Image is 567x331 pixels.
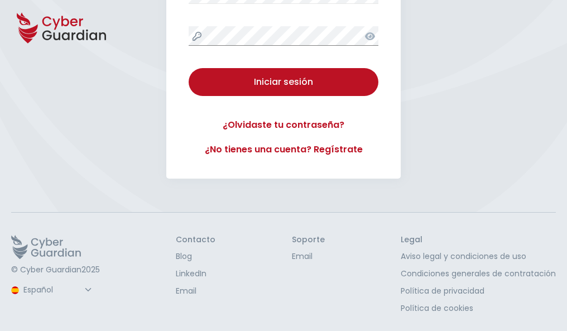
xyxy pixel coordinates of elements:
[401,235,556,245] h3: Legal
[11,286,19,294] img: region-logo
[401,285,556,297] a: Política de privacidad
[176,285,215,297] a: Email
[176,251,215,262] a: Blog
[401,268,556,280] a: Condiciones generales de contratación
[401,251,556,262] a: Aviso legal y condiciones de uso
[292,235,325,245] h3: Soporte
[401,303,556,314] a: Política de cookies
[189,143,378,156] a: ¿No tienes una cuenta? Regístrate
[176,268,215,280] a: LinkedIn
[189,68,378,96] button: Iniciar sesión
[189,118,378,132] a: ¿Olvidaste tu contraseña?
[176,235,215,245] h3: Contacto
[197,75,370,89] div: Iniciar sesión
[292,251,325,262] a: Email
[11,265,100,275] p: © Cyber Guardian 2025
